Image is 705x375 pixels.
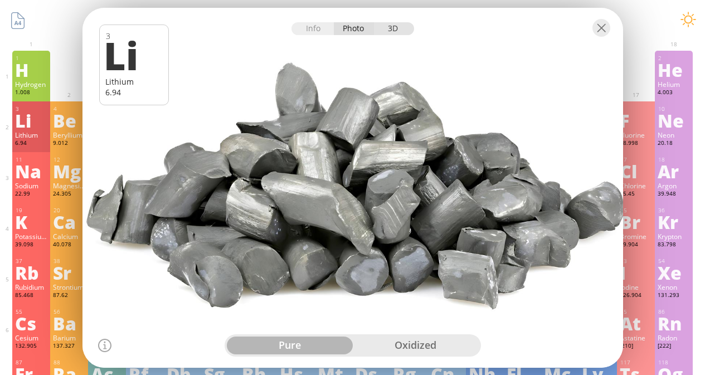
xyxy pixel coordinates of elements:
div: Li [104,36,161,74]
div: Krypton [658,232,690,241]
div: Magnesium [53,181,85,190]
div: 11 [16,156,47,163]
div: Fluorine [620,130,652,139]
div: Beryllium [53,130,85,139]
div: 87.62 [53,291,85,300]
div: 131.293 [658,291,690,300]
div: Sr [53,264,85,281]
div: 54 [658,257,690,265]
div: 1 [16,55,47,62]
div: 86 [658,308,690,315]
div: 137.327 [53,342,85,351]
div: 2 [658,55,690,62]
div: Lithium [15,130,47,139]
div: 132.905 [15,342,47,351]
div: Cesium [15,333,47,342]
div: 39.098 [15,241,47,250]
div: 53 [620,257,652,265]
div: 18 [658,156,690,163]
div: 88 [54,359,85,366]
div: Potassium [15,232,47,241]
div: F [620,111,652,129]
div: 12 [54,156,85,163]
div: 38 [54,257,85,265]
div: Neon [658,130,690,139]
div: pure [227,337,353,354]
div: 55 [16,308,47,315]
div: 20.18 [658,139,690,148]
div: Ba [53,314,85,332]
div: 24.305 [53,190,85,199]
div: 4.003 [658,89,690,98]
div: I [620,264,652,281]
div: 3D [374,22,414,35]
div: 17 [620,156,652,163]
div: 35 [620,207,652,214]
div: 4 [54,105,85,113]
div: 126.904 [620,291,652,300]
div: Ar [658,162,690,180]
div: Rubidium [15,283,47,291]
div: 56 [54,308,85,315]
div: 6.94 [15,139,47,148]
div: Hydrogen [15,80,47,89]
div: Helium [658,80,690,89]
div: 19 [16,207,47,214]
div: 9.012 [53,139,85,148]
div: Barium [53,333,85,342]
div: Calcium [53,232,85,241]
div: 10 [658,105,690,113]
div: 83.798 [658,241,690,250]
h1: Talbica. Interactive chemistry [6,6,699,28]
div: Mg [53,162,85,180]
div: H [15,61,47,79]
div: Bromine [620,232,652,241]
div: 87 [16,359,47,366]
div: Sodium [15,181,47,190]
div: 118 [658,359,690,366]
div: 40.078 [53,241,85,250]
div: 35.45 [620,190,652,199]
div: 37 [16,257,47,265]
div: Xe [658,264,690,281]
div: Xenon [658,283,690,291]
div: Rn [658,314,690,332]
div: Ne [658,111,690,129]
div: Argon [658,181,690,190]
div: Kr [658,213,690,231]
div: 20 [54,207,85,214]
div: Na [15,162,47,180]
div: 9 [620,105,652,113]
div: Astatine [620,333,652,342]
div: [222] [658,342,690,351]
div: 85 [620,308,652,315]
div: Li [15,111,47,129]
div: 22.99 [15,190,47,199]
div: Be [53,111,85,129]
div: Cl [620,162,652,180]
div: Radon [658,333,690,342]
div: 36 [658,207,690,214]
div: 3 [16,105,47,113]
div: At [620,314,652,332]
div: 39.948 [658,190,690,199]
div: Rb [15,264,47,281]
div: [210] [620,342,652,351]
div: K [15,213,47,231]
div: Cs [15,314,47,332]
div: Info [291,22,334,35]
div: 6.94 [105,86,163,97]
div: Br [620,213,652,231]
div: 117 [620,359,652,366]
div: 1.008 [15,89,47,98]
div: Strontium [53,283,85,291]
div: 79.904 [620,241,652,250]
div: 85.468 [15,291,47,300]
div: Chlorine [620,181,652,190]
div: Ca [53,213,85,231]
div: 18.998 [620,139,652,148]
div: oxidized [353,337,479,354]
div: Iodine [620,283,652,291]
div: He [658,61,690,79]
